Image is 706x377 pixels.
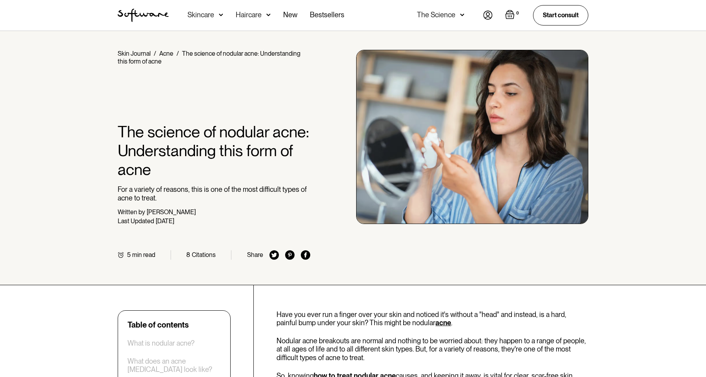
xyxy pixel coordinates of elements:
div: [PERSON_NAME] [147,208,196,216]
div: Skincare [187,11,214,19]
div: min read [132,251,155,259]
a: home [118,9,169,22]
p: Nodular acne breakouts are normal and nothing to be worried about: they happen to a range of peop... [277,337,588,362]
a: What does an acne [MEDICAL_DATA] look like? [127,357,221,374]
img: arrow down [460,11,464,19]
a: Open cart [505,10,520,21]
div: 0 [515,10,520,17]
div: [DATE] [156,217,174,225]
div: 8 [186,251,190,259]
a: Skin Journal [118,50,151,57]
a: What is nodular acne? [127,339,195,348]
img: arrow down [219,11,223,19]
div: Haircare [236,11,262,19]
div: Last Updated [118,217,154,225]
img: Software Logo [118,9,169,22]
p: For a variety of reasons, this is one of the most difficult types of acne to treat. [118,185,310,202]
p: Have you ever run a finger over your skin and noticed it's without a "head" and instead, is a har... [277,310,588,327]
div: The science of nodular acne: Understanding this form of acne [118,50,300,65]
div: 5 [127,251,131,259]
div: Citations [192,251,216,259]
img: facebook icon [301,250,310,260]
a: acne [435,319,451,327]
img: pinterest icon [285,250,295,260]
img: twitter icon [269,250,279,260]
a: Acne [159,50,173,57]
div: Share [247,251,263,259]
a: Start consult [533,5,588,25]
div: Written by [118,208,145,216]
div: Table of contents [127,320,189,330]
div: The Science [417,11,455,19]
div: / [154,50,156,57]
img: arrow down [266,11,271,19]
div: / [176,50,179,57]
h1: The science of nodular acne: Understanding this form of acne [118,122,310,179]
